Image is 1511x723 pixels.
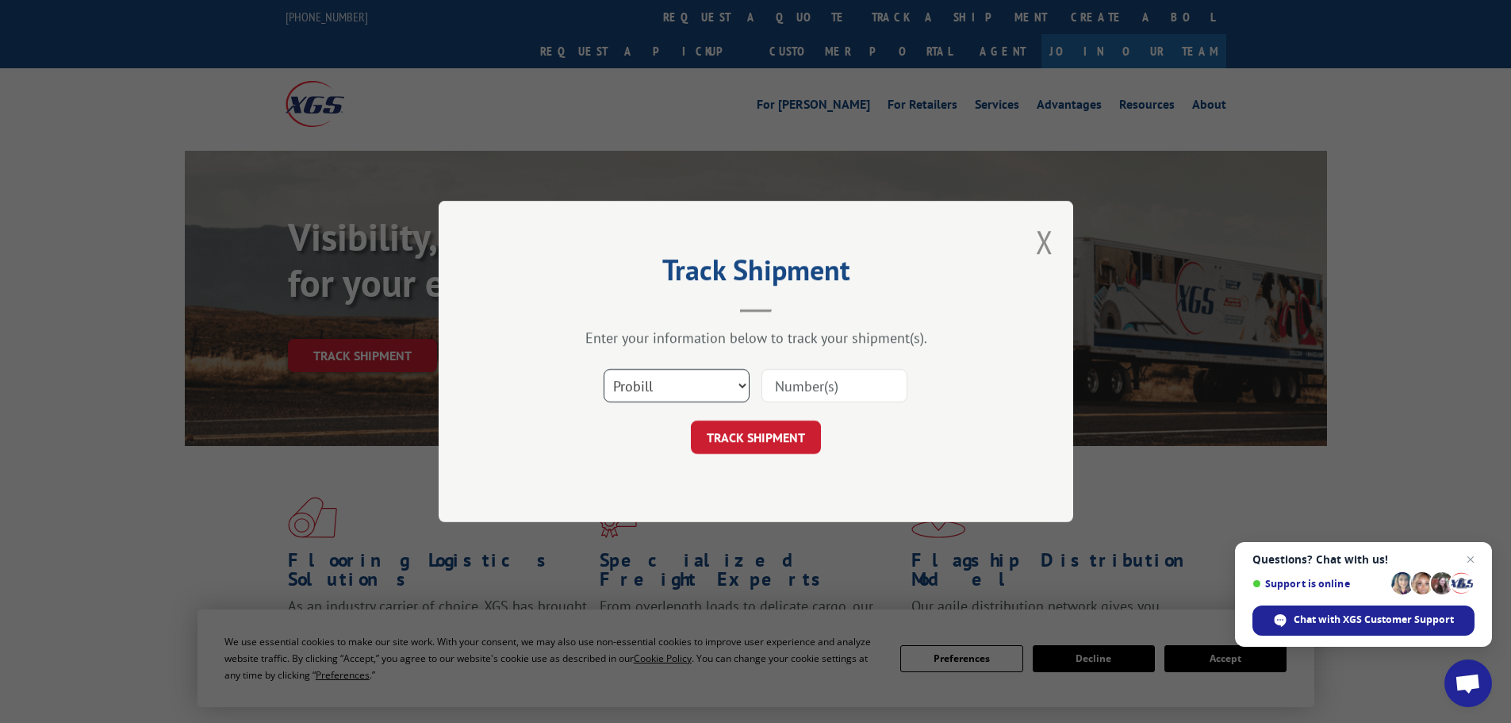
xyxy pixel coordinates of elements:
[1252,553,1475,566] span: Questions? Chat with us!
[1294,613,1454,627] span: Chat with XGS Customer Support
[1252,606,1475,636] div: Chat with XGS Customer Support
[1444,660,1492,707] div: Open chat
[1036,221,1053,263] button: Close modal
[1461,550,1480,569] span: Close chat
[761,369,907,402] input: Number(s)
[1252,578,1386,590] span: Support is online
[518,259,994,289] h2: Track Shipment
[691,421,821,454] button: TRACK SHIPMENT
[518,329,994,347] div: Enter your information below to track your shipment(s).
